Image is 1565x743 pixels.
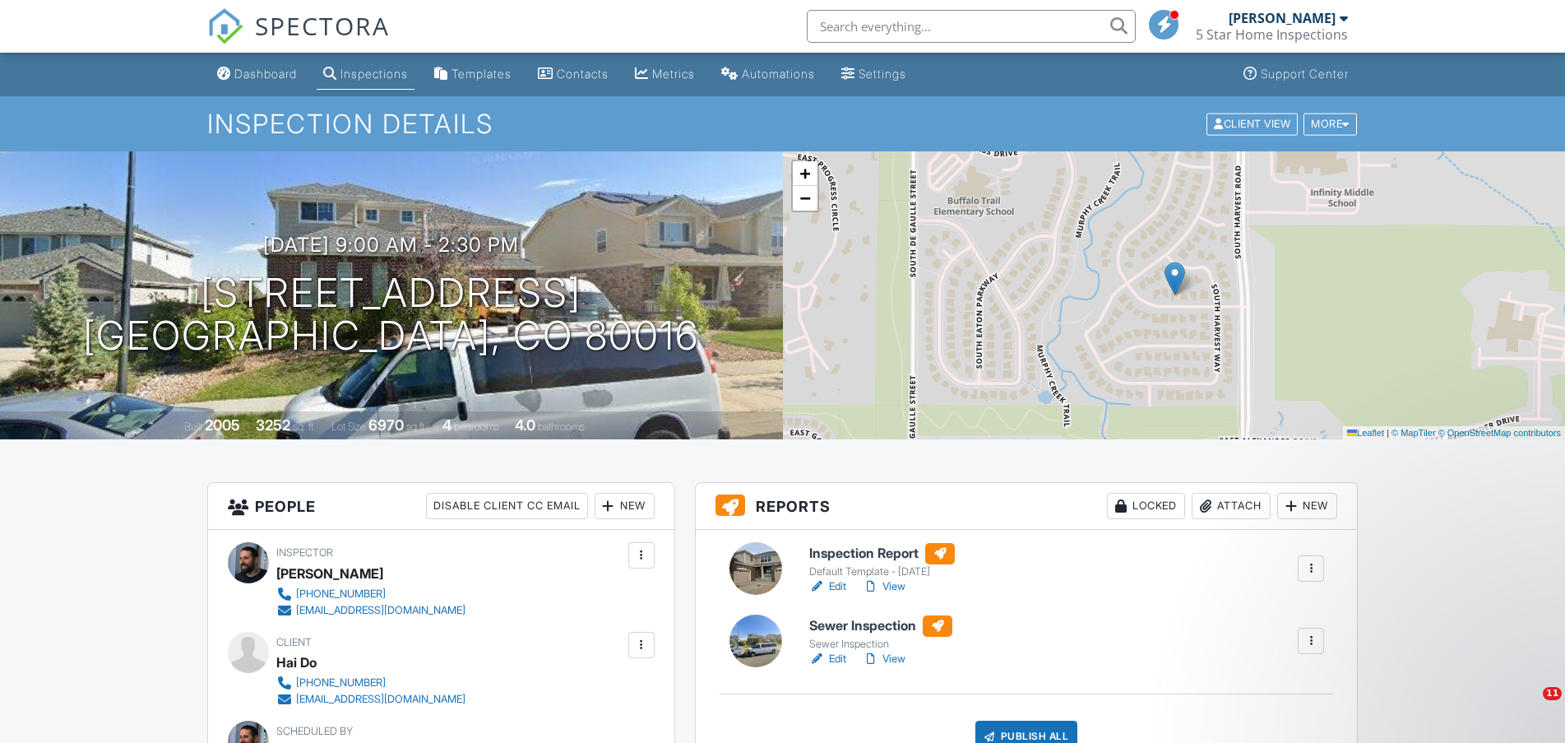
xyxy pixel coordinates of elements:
[809,651,846,667] a: Edit
[557,67,609,81] div: Contacts
[538,420,585,433] span: bathrooms
[715,59,822,90] a: Automations (Basic)
[207,109,1359,138] h1: Inspection Details
[1347,428,1384,438] a: Leaflet
[256,416,290,434] div: 3252
[807,10,1136,43] input: Search everything...
[263,234,519,256] h3: [DATE] 9:00 am - 2:30 pm
[595,493,655,519] div: New
[207,22,390,57] a: SPECTORA
[1192,493,1271,519] div: Attach
[809,615,952,637] h6: Sewer Inspection
[696,483,1358,530] h3: Reports
[742,67,815,81] div: Automations
[211,59,303,90] a: Dashboard
[1205,117,1302,129] a: Client View
[276,675,465,691] a: [PHONE_NUMBER]
[652,67,695,81] div: Metrics
[863,651,905,667] a: View
[255,8,390,43] span: SPECTORA
[296,587,386,601] div: [PHONE_NUMBER]
[799,188,810,208] span: −
[628,59,701,90] a: Metrics
[809,565,955,578] div: Default Template - [DATE]
[809,543,955,579] a: Inspection Report Default Template - [DATE]
[1164,262,1185,295] img: Marker
[793,186,817,211] a: Zoom out
[1438,428,1561,438] a: © OpenStreetMap contributors
[276,691,465,708] a: [EMAIL_ADDRESS][DOMAIN_NAME]
[1229,10,1336,26] div: [PERSON_NAME]
[515,416,535,434] div: 4.0
[809,578,846,595] a: Edit
[340,67,408,81] div: Inspections
[1196,26,1348,43] div: 5 Star Home Inspections
[276,561,383,586] div: [PERSON_NAME]
[276,725,353,737] span: Scheduled By
[809,638,952,651] div: Sewer Inspection
[1206,113,1298,135] div: Client View
[207,8,243,44] img: The Best Home Inspection Software - Spectora
[276,586,465,602] a: [PHONE_NUMBER]
[234,67,297,81] div: Dashboard
[1387,428,1389,438] span: |
[442,416,451,434] div: 4
[276,650,317,675] div: Hai Do
[83,272,699,359] h1: [STREET_ADDRESS] [GEOGRAPHIC_DATA], CO 80016
[1543,687,1562,700] span: 11
[296,604,465,617] div: [EMAIL_ADDRESS][DOMAIN_NAME]
[296,693,465,706] div: [EMAIL_ADDRESS][DOMAIN_NAME]
[317,59,414,90] a: Inspections
[1509,687,1549,727] iframe: Intercom live chat
[276,636,312,648] span: Client
[208,483,674,530] h3: People
[809,615,952,652] a: Sewer Inspection Sewer Inspection
[426,493,588,519] div: Disable Client CC Email
[859,67,906,81] div: Settings
[293,420,316,433] span: sq. ft.
[1277,493,1337,519] div: New
[406,420,427,433] span: sq.ft.
[1391,428,1436,438] a: © MapTiler
[799,163,810,183] span: +
[276,602,465,619] a: [EMAIL_ADDRESS][DOMAIN_NAME]
[368,416,404,434] div: 6970
[451,67,512,81] div: Templates
[205,416,240,434] div: 2005
[1107,493,1185,519] div: Locked
[1237,59,1355,90] a: Support Center
[835,59,913,90] a: Settings
[1261,67,1349,81] div: Support Center
[809,543,955,564] h6: Inspection Report
[454,420,499,433] span: bedrooms
[331,420,366,433] span: Lot Size
[276,546,333,559] span: Inspector
[793,161,817,186] a: Zoom in
[296,676,386,690] div: [PHONE_NUMBER]
[428,59,518,90] a: Templates
[1303,113,1357,135] div: More
[531,59,615,90] a: Contacts
[863,578,905,595] a: View
[184,420,202,433] span: Built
